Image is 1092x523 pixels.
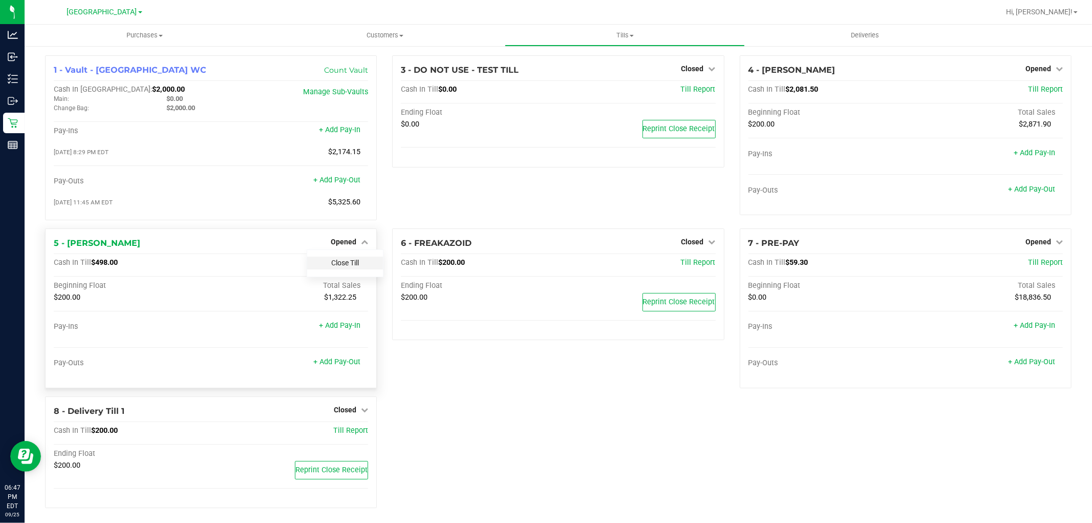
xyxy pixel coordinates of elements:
div: Ending Float [401,281,558,290]
span: $2,000.00 [166,104,195,112]
span: Cash In Till [748,258,786,267]
span: [DATE] 8:29 PM EDT [54,149,109,156]
div: Ending Float [54,449,211,458]
span: $200.00 [54,293,80,302]
a: Tills [505,25,745,46]
div: Ending Float [401,108,558,117]
span: Closed [681,65,704,73]
span: $0.00 [748,293,767,302]
a: Deliveries [745,25,985,46]
a: Till Report [1028,258,1063,267]
span: $59.30 [786,258,808,267]
a: Manage Sub-Vaults [303,88,368,96]
inline-svg: Retail [8,118,18,128]
inline-svg: Reports [8,140,18,150]
div: Pay-Ins [54,127,211,136]
span: $498.00 [91,258,118,267]
a: Purchases [25,25,265,46]
span: Opened [1025,65,1051,73]
a: Close Till [331,259,359,267]
div: Pay-Outs [748,359,906,368]
p: 09/25 [5,511,20,518]
span: Cash In Till [748,85,786,94]
span: Reprint Close Receipt [643,124,715,133]
a: + Add Pay-In [319,125,360,134]
span: 4 - [PERSON_NAME] [748,65,836,75]
div: Beginning Float [748,108,906,117]
div: Total Sales [906,281,1063,290]
span: Cash In [GEOGRAPHIC_DATA]: [54,85,152,94]
div: Pay-Outs [54,177,211,186]
span: [GEOGRAPHIC_DATA] [67,8,137,16]
a: Customers [265,25,505,46]
inline-svg: Inbound [8,52,18,62]
a: + Add Pay-Out [1008,358,1055,366]
span: 8 - Delivery Till 1 [54,406,124,416]
span: Tills [505,31,744,40]
span: $2,081.50 [786,85,819,94]
span: $5,325.60 [328,198,360,206]
span: Opened [331,238,356,246]
inline-svg: Analytics [8,30,18,40]
span: Main: [54,95,69,102]
span: 7 - PRE-PAY [748,238,800,248]
span: Closed [681,238,704,246]
span: Hi, [PERSON_NAME]! [1006,8,1073,16]
span: $2,871.90 [1019,120,1051,129]
span: Cash In Till [401,258,438,267]
iframe: Resource center [10,441,41,472]
span: 1 - Vault - [GEOGRAPHIC_DATA] WC [54,65,206,75]
div: Pay-Outs [748,186,906,195]
span: $0.00 [438,85,457,94]
span: $1,322.25 [324,293,356,302]
a: + Add Pay-In [1014,321,1055,330]
div: Beginning Float [748,281,906,290]
a: + Add Pay-Out [313,358,360,366]
p: 06:47 PM EDT [5,483,20,511]
span: $18,836.50 [1015,293,1051,302]
span: Closed [334,406,356,414]
span: $200.00 [438,258,465,267]
div: Total Sales [211,281,368,290]
span: Change Bag: [54,104,89,112]
span: $200.00 [54,461,80,470]
span: Reprint Close Receipt [643,298,715,306]
div: Pay-Ins [54,322,211,331]
span: $0.00 [166,95,183,102]
button: Reprint Close Receipt [295,461,368,479]
span: $2,000.00 [152,85,185,94]
a: Till Report [681,85,716,94]
span: Cash In Till [54,258,91,267]
span: $200.00 [401,293,427,302]
a: Till Report [681,258,716,267]
div: Pay-Ins [748,150,906,159]
span: Cash In Till [54,426,91,435]
span: Customers [265,31,504,40]
div: Pay-Outs [54,359,211,368]
span: $0.00 [401,120,419,129]
div: Pay-Ins [748,322,906,331]
span: Opened [1025,238,1051,246]
a: Count Vault [324,66,368,75]
span: 6 - FREAKAZOID [401,238,472,248]
a: + Add Pay-Out [313,176,360,184]
span: $2,174.15 [328,148,360,156]
a: + Add Pay-Out [1008,185,1055,194]
span: 3 - DO NOT USE - TEST TILL [401,65,519,75]
span: Cash In Till [401,85,438,94]
inline-svg: Inventory [8,74,18,84]
a: Till Report [1028,85,1063,94]
span: $200.00 [91,426,118,435]
div: Total Sales [906,108,1063,117]
a: + Add Pay-In [319,321,360,330]
a: Till Report [333,426,368,435]
a: + Add Pay-In [1014,149,1055,157]
span: $200.00 [748,120,775,129]
span: [DATE] 11:45 AM EDT [54,199,113,206]
button: Reprint Close Receipt [643,293,716,311]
